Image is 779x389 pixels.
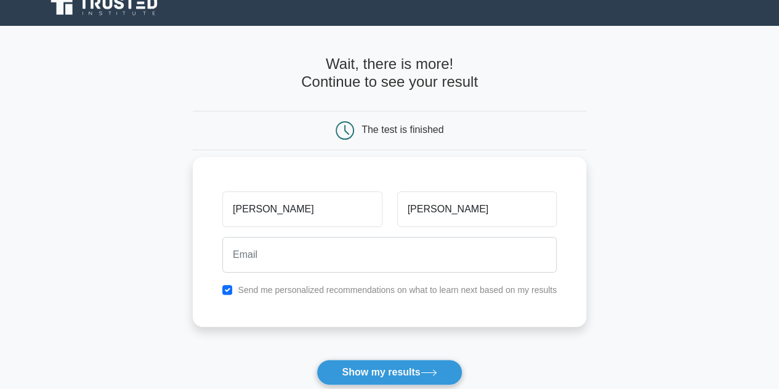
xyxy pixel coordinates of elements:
[193,55,586,91] h4: Wait, there is more! Continue to see your result
[238,285,557,295] label: Send me personalized recommendations on what to learn next based on my results
[397,191,557,227] input: Last name
[317,359,462,385] button: Show my results
[222,191,382,227] input: First name
[222,237,557,273] input: Email
[361,124,443,135] div: The test is finished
